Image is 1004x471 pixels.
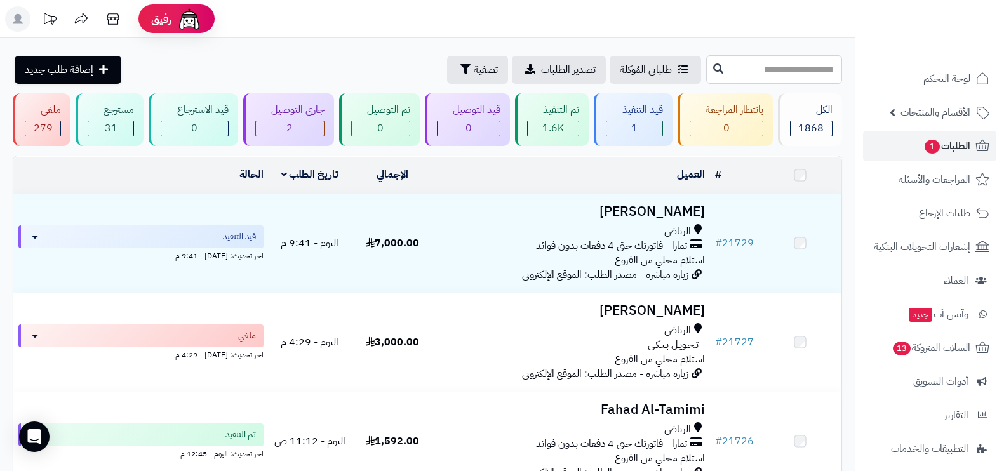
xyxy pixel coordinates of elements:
div: جاري التوصيل [255,103,325,117]
div: 0 [438,121,500,136]
span: 2 [286,121,293,136]
span: طلباتي المُوكلة [620,62,672,77]
span: رفيق [151,11,171,27]
span: الأقسام والمنتجات [900,103,970,121]
span: اليوم - 9:41 م [281,235,338,251]
h3: Fahad Al-Tamimi [439,402,704,417]
div: تم التنفيذ [527,103,579,117]
a: مسترجع 31 [73,93,146,146]
a: إضافة طلب جديد [15,56,121,84]
span: 1868 [798,121,824,136]
div: قيد التنفيذ [606,103,662,117]
span: 7,000.00 [366,235,419,251]
a: السلات المتروكة13 [863,333,996,363]
span: التطبيقات والخدمات [891,440,968,458]
div: قيد الاسترجاع [161,103,228,117]
span: تمارا - فاتورتك حتى 4 دفعات بدون فوائد [536,437,687,451]
span: 31 [105,121,117,136]
div: مسترجع [88,103,134,117]
div: 1 [606,121,662,136]
a: العملاء [863,265,996,296]
div: تم التوصيل [351,103,410,117]
a: المراجعات والأسئلة [863,164,996,195]
div: 1555 [528,121,579,136]
div: 0 [161,121,227,136]
a: تم التنفيذ 1.6K [512,93,591,146]
div: 0 [690,121,763,136]
span: وآتس آب [907,305,968,323]
span: # [715,235,722,251]
span: المراجعات والأسئلة [899,171,970,189]
a: #21726 [715,434,754,449]
span: تصفية [474,62,498,77]
span: قيد التنفيذ [223,230,256,243]
div: اخر تحديث: [DATE] - 9:41 م [18,248,264,262]
div: الكل [790,103,833,117]
div: اخر تحديث: [DATE] - 4:29 م [18,347,264,361]
a: طلبات الإرجاع [863,198,996,229]
h3: [PERSON_NAME] [439,303,704,318]
img: logo-2.png [918,32,992,58]
a: العميل [677,167,705,182]
span: السلات المتروكة [892,339,970,357]
div: بانتظار المراجعة [690,103,763,117]
span: لوحة التحكم [923,70,970,88]
span: الرياض [664,323,691,338]
span: 1,592.00 [366,434,419,449]
span: تمارا - فاتورتك حتى 4 دفعات بدون فوائد [536,239,687,253]
span: # [715,434,722,449]
a: أدوات التسويق [863,366,996,397]
span: العملاء [944,272,968,289]
a: ملغي 279 [10,93,73,146]
span: استلام محلي من الفروع [615,451,705,466]
a: إشعارات التحويلات البنكية [863,232,996,262]
span: 1 [925,140,940,154]
span: التقارير [944,406,968,424]
a: بانتظار المراجعة 0 [675,93,775,146]
span: 0 [465,121,472,136]
div: 2 [256,121,324,136]
a: #21729 [715,235,754,251]
span: # [715,335,722,350]
a: جاري التوصيل 2 [241,93,337,146]
a: # [715,167,721,182]
a: طلباتي المُوكلة [610,56,701,84]
a: تصدير الطلبات [512,56,606,84]
span: تصدير الطلبات [541,62,596,77]
span: 0 [723,121,730,136]
div: 279 [25,121,60,136]
span: اليوم - 11:12 ص [274,434,345,449]
a: #21727 [715,335,754,350]
span: تـحـويـل بـنـكـي [648,338,699,352]
div: 31 [88,121,133,136]
img: ai-face.png [177,6,202,32]
span: 3,000.00 [366,335,419,350]
a: تحديثات المنصة [34,6,65,35]
div: ملغي [25,103,61,117]
div: Open Intercom Messenger [19,421,50,452]
span: أدوات التسويق [913,373,968,390]
span: استلام محلي من الفروع [615,253,705,268]
span: 279 [34,121,53,136]
button: تصفية [447,56,508,84]
span: ملغي [238,329,256,342]
a: تم التوصيل 0 [337,93,422,146]
a: قيد التوصيل 0 [422,93,512,146]
span: طلبات الإرجاع [919,204,970,222]
span: تم التنفيذ [225,428,256,441]
h3: [PERSON_NAME] [439,204,704,219]
a: الإجمالي [377,167,408,182]
span: اليوم - 4:29 م [281,335,338,350]
span: الطلبات [923,137,970,155]
span: الرياض [664,224,691,239]
a: تاريخ الطلب [281,167,339,182]
a: لوحة التحكم [863,63,996,94]
a: قيد التنفيذ 1 [591,93,674,146]
span: زيارة مباشرة - مصدر الطلب: الموقع الإلكتروني [522,267,688,282]
a: الكل1868 [775,93,845,146]
span: 0 [377,121,384,136]
a: وآتس آبجديد [863,299,996,329]
span: 1 [631,121,638,136]
a: الحالة [239,167,264,182]
div: 0 [352,121,410,136]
